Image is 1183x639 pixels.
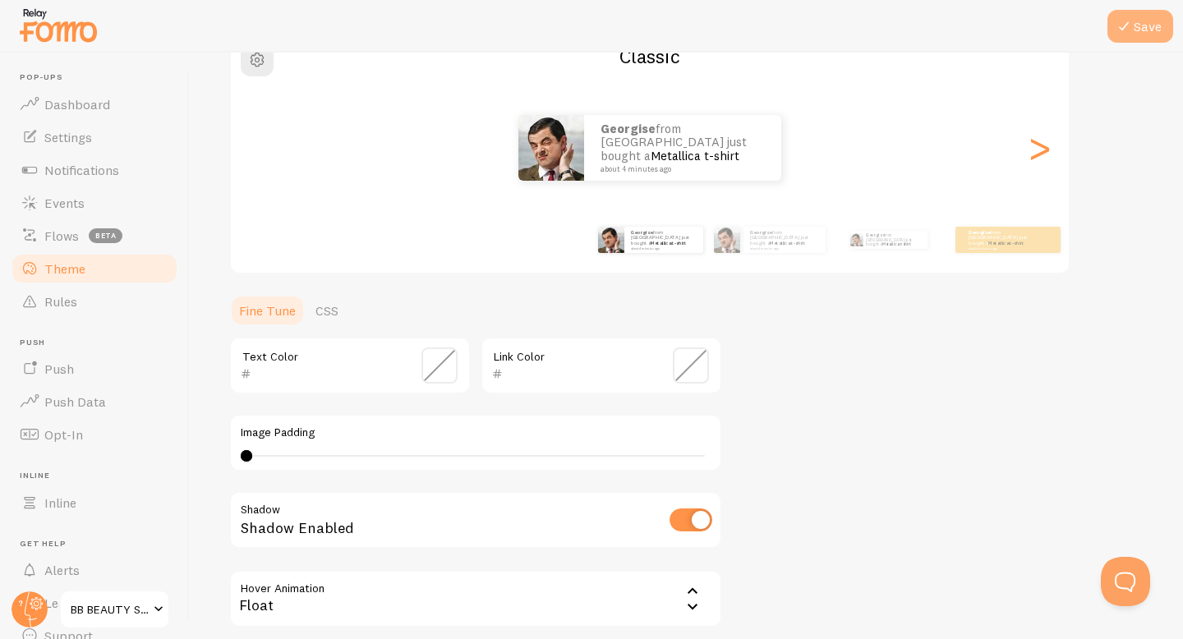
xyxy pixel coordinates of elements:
span: Settings [44,129,92,145]
span: Inline [44,494,76,511]
iframe: Help Scout Beacon - Open [1101,557,1150,606]
p: from [GEOGRAPHIC_DATA] just bought a [631,229,697,250]
a: Flows beta [10,219,179,252]
span: Opt-In [44,426,83,443]
small: about 4 minutes ago [601,165,760,173]
span: Rules [44,293,77,310]
span: Flows [44,228,79,244]
div: Float [229,570,722,628]
a: Metallica t-shirt [651,240,686,246]
a: Fine Tune [229,294,306,327]
img: Fomo [598,227,624,253]
img: fomo-relay-logo-orange.svg [17,4,99,46]
strong: Georgise [866,232,884,237]
p: from [GEOGRAPHIC_DATA] just bought a [750,229,819,250]
p: from [GEOGRAPHIC_DATA] just bought a [969,229,1034,250]
a: Learn [10,586,179,619]
span: Push [44,361,74,377]
img: Fomo [714,227,740,253]
span: Get Help [20,539,179,549]
span: Push Data [44,393,106,410]
a: Push Data [10,385,179,418]
a: Events [10,186,179,219]
a: Notifications [10,154,179,186]
span: Notifications [44,162,119,178]
span: Theme [44,260,85,277]
span: Events [44,195,85,211]
a: CSS [306,294,348,327]
a: Metallica t-shirt [651,148,739,163]
a: Theme [10,252,179,285]
small: about 4 minutes ago [631,246,695,250]
div: Shadow Enabled [229,491,722,551]
a: Inline [10,486,179,519]
span: Dashboard [44,96,110,113]
h2: Classic [231,44,1069,69]
span: Push [20,338,179,348]
p: from [GEOGRAPHIC_DATA] just bought a [601,122,765,173]
small: about 4 minutes ago [969,246,1033,250]
span: Alerts [44,562,80,578]
span: Pop-ups [20,72,179,83]
a: Metallica t-shirt [882,241,910,246]
span: BB BEAUTY STUDIO [71,600,149,619]
a: Dashboard [10,88,179,121]
label: Image Padding [241,425,711,440]
a: Alerts [10,554,179,586]
strong: Georgise [750,229,772,236]
img: Fomo [849,233,863,246]
a: BB BEAUTY STUDIO [59,590,170,629]
a: Metallica t-shirt [988,240,1024,246]
span: beta [89,228,122,243]
small: about 4 minutes ago [750,246,817,250]
div: Next slide [1029,89,1049,207]
strong: Georgise [969,229,991,236]
p: from [GEOGRAPHIC_DATA] just bought a [866,231,921,249]
a: Metallica t-shirt [770,240,805,246]
a: Rules [10,285,179,318]
a: Settings [10,121,179,154]
a: Opt-In [10,418,179,451]
strong: Georgise [601,121,656,136]
img: Fomo [518,115,584,181]
span: Inline [20,471,179,481]
strong: Georgise [631,229,653,236]
a: Push [10,352,179,385]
